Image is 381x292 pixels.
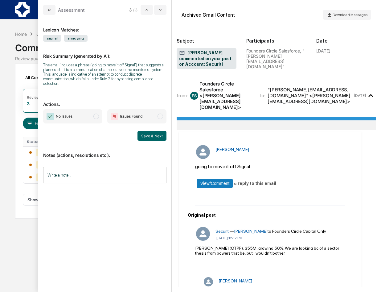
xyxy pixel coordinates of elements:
a: [DATE] 12:12 PM [216,236,243,240]
p: Actions: [43,94,167,107]
a: [PERSON_NAME] [234,229,268,234]
div: 3 [27,101,30,106]
h2: Subject [177,38,236,44]
h2: Date [316,38,376,44]
div: Communications Archive [15,37,366,53]
span: — to Founders Circle Capital Only [215,229,326,234]
b: Original post [188,213,216,218]
span: [PERSON_NAME] commented on your post on Account: Securiti [179,50,234,67]
div: Lexicon Matches: [43,20,167,32]
div: Founders Circle Salesforce <[PERSON_NAME][EMAIL_ADDRESS][DOMAIN_NAME]> [199,81,252,110]
div: [DATE] [316,48,330,53]
p: Notes (actions, resolutions etc.): [43,145,167,158]
div: or [234,181,343,186]
div: All Conversations [23,73,69,82]
div: FS [190,92,198,100]
button: Download Messages [323,10,371,20]
span: No Issues [56,113,72,119]
span: Issues Found [120,113,142,119]
span: from: [177,93,188,98]
div: Home [15,31,27,37]
a: [PERSON_NAME] [215,147,249,152]
th: Status [23,137,51,146]
span: annoying [64,35,88,42]
span: View/Comment [200,181,230,186]
a: Securiti [215,229,230,234]
img: logo [15,2,30,17]
h2: Participants [246,38,306,44]
span: going to move it off Signal [219,286,267,291]
span: Download Messages [333,13,367,17]
a: View/Comment [197,179,233,188]
time: Sunday, August 17, 2025 at 11:45:35 AM [354,93,366,98]
b: reply to this email [238,181,276,186]
span: 3 [129,7,132,12]
div: Founders Circle Salesforce, "[PERSON_NAME][EMAIL_ADDRESS][DOMAIN_NAME]" [246,48,306,69]
img: Flag [111,113,118,120]
div: "[PERSON_NAME][EMAIL_ADDRESS][DOMAIN_NAME]" <[PERSON_NAME][EMAIL_ADDRESS][DOMAIN_NAME]> [268,87,353,104]
div: Review your communication records across channels [15,56,366,61]
iframe: Open customer support [361,272,378,288]
p: Risk Summary (generated by AI): [43,46,167,59]
img: Checkmark [47,113,54,120]
div: Communications Archive [36,31,86,37]
span: going to move it off Signal [195,164,250,169]
div: The email includes a phrase ('going to move it off Signal') that suggests a planned shift to a co... [43,63,167,86]
span: signal [43,35,61,42]
button: Filters [23,118,50,129]
span: / 3 [133,7,139,12]
div: Assessment [58,7,85,13]
span: to: [260,93,265,98]
span: [PERSON_NAME] (OTPP): $55M, growing 50%. We are looking bc of a sector thesis from powers that be... [195,246,339,256]
div: Review Required [27,95,56,100]
button: Save & Next [137,131,166,141]
div: Archived Gmail Content [182,12,235,18]
a: [PERSON_NAME] [219,278,252,283]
